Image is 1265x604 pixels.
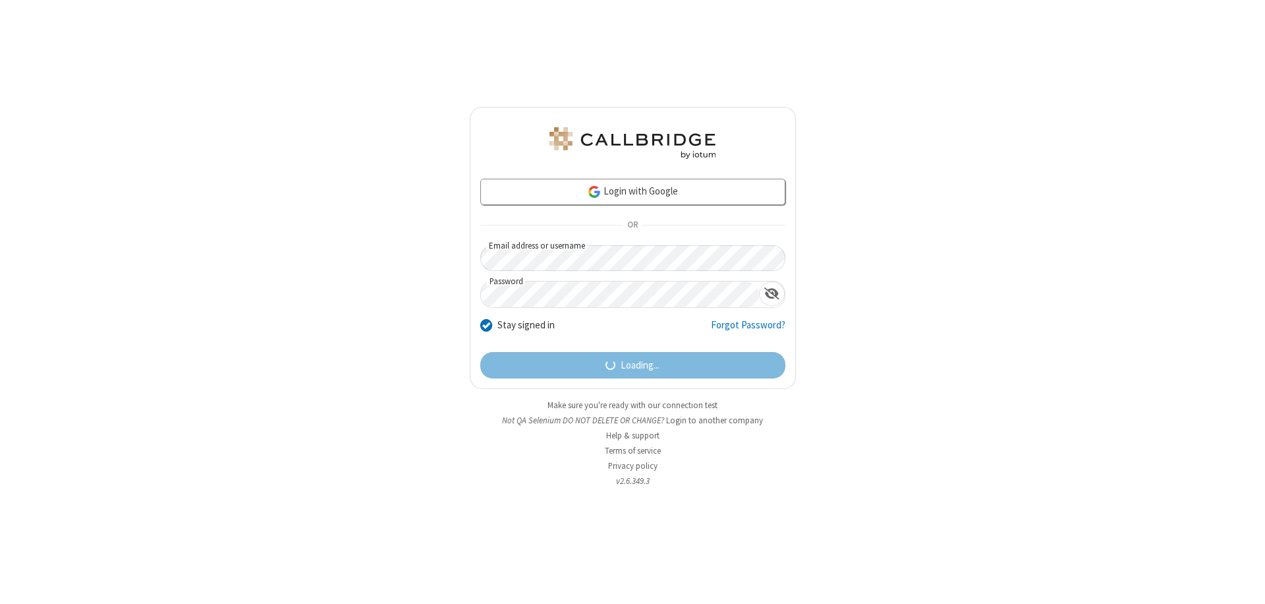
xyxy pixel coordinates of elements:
li: v2.6.349.3 [470,475,796,487]
a: Help & support [606,430,660,441]
a: Privacy policy [608,460,658,471]
button: Loading... [480,352,785,378]
label: Stay signed in [497,318,555,333]
a: Terms of service [605,445,661,456]
button: Login to another company [666,414,763,427]
a: Forgot Password? [711,318,785,343]
input: Email address or username [480,245,785,271]
div: Show password [759,282,785,306]
span: Loading... [621,358,660,373]
img: google-icon.png [587,185,602,199]
input: Password [481,282,759,307]
a: Login with Google [480,179,785,205]
img: QA Selenium DO NOT DELETE OR CHANGE [547,127,718,159]
li: Not QA Selenium DO NOT DELETE OR CHANGE? [470,414,796,427]
a: Make sure you're ready with our connection test [548,400,717,411]
span: OR [622,216,643,235]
